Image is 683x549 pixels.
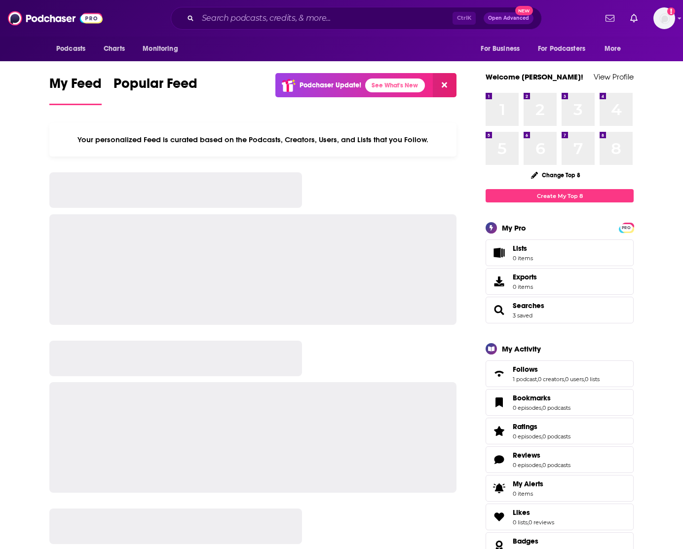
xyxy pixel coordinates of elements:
span: Likes [486,504,634,530]
a: Bookmarks [489,395,509,409]
span: Bookmarks [486,389,634,416]
span: Follows [486,360,634,387]
button: Open AdvancedNew [484,12,533,24]
a: 0 podcasts [542,404,570,411]
span: PRO [620,224,632,232]
a: Show notifications dropdown [602,10,618,27]
span: Lists [513,244,533,253]
a: Ratings [513,422,570,431]
span: , [564,376,565,383]
button: open menu [598,39,634,58]
a: 0 reviews [529,519,554,526]
a: Likes [489,510,509,524]
a: Reviews [513,451,570,460]
a: Searches [513,301,544,310]
a: View Profile [594,72,634,81]
span: Ratings [513,422,537,431]
a: 0 episodes [513,433,541,440]
span: Lists [489,246,509,260]
p: Podchaser Update! [300,81,361,89]
span: , [541,404,542,411]
span: Charts [104,42,125,56]
a: 0 users [565,376,584,383]
span: 0 items [513,490,543,497]
a: Lists [486,239,634,266]
span: For Business [481,42,520,56]
a: Exports [486,268,634,295]
a: Bookmarks [513,393,570,402]
span: , [541,433,542,440]
span: Monitoring [143,42,178,56]
span: Open Advanced [488,16,529,21]
a: Follows [513,365,600,374]
span: Ctrl K [453,12,476,25]
span: , [541,462,542,469]
a: My Alerts [486,475,634,502]
span: New [515,6,533,15]
img: Podchaser - Follow, Share and Rate Podcasts [8,9,103,28]
span: Likes [513,508,530,517]
a: See What's New [365,78,425,92]
div: Your personalized Feed is curated based on the Podcasts, Creators, Users, and Lists that you Follow. [49,123,456,157]
span: Follows [513,365,538,374]
div: Search podcasts, credits, & more... [171,7,542,30]
span: Exports [513,273,537,281]
span: 0 items [513,283,537,290]
button: Show profile menu [653,7,675,29]
span: My Alerts [489,481,509,495]
span: Lists [513,244,527,253]
a: My Feed [49,75,102,105]
div: My Pro [502,223,526,233]
a: 0 podcasts [542,433,570,440]
a: Likes [513,508,554,517]
span: , [584,376,585,383]
img: User Profile [653,7,675,29]
a: Charts [97,39,131,58]
span: Popular Feed [114,75,197,98]
input: Search podcasts, credits, & more... [198,10,453,26]
a: 0 episodes [513,404,541,411]
span: My Feed [49,75,102,98]
span: For Podcasters [538,42,585,56]
a: 1 podcast [513,376,537,383]
button: open menu [49,39,98,58]
a: 0 creators [538,376,564,383]
a: Badges [513,537,543,546]
button: open menu [136,39,190,58]
button: Change Top 8 [525,169,586,181]
span: Ratings [486,418,634,444]
button: open menu [531,39,600,58]
a: Ratings [489,424,509,438]
a: 0 podcasts [542,462,570,469]
span: Reviews [513,451,540,460]
div: My Activity [502,344,541,353]
a: Welcome [PERSON_NAME]! [486,72,583,81]
span: Exports [489,274,509,288]
a: Create My Top 8 [486,189,634,202]
span: Podcasts [56,42,85,56]
svg: Add a profile image [667,7,675,15]
a: Show notifications dropdown [626,10,642,27]
a: 0 lists [513,519,528,526]
a: 3 saved [513,312,532,319]
span: Logged in as evankrask [653,7,675,29]
span: , [528,519,529,526]
a: 0 lists [585,376,600,383]
a: Popular Feed [114,75,197,105]
a: 0 episodes [513,462,541,469]
span: , [537,376,538,383]
span: My Alerts [513,479,543,488]
span: Bookmarks [513,393,551,402]
span: More [605,42,621,56]
a: PRO [620,224,632,231]
a: Searches [489,303,509,317]
span: Searches [486,297,634,323]
span: Reviews [486,446,634,473]
span: Badges [513,537,538,546]
a: Follows [489,367,509,381]
span: 0 items [513,255,533,262]
button: open menu [474,39,532,58]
